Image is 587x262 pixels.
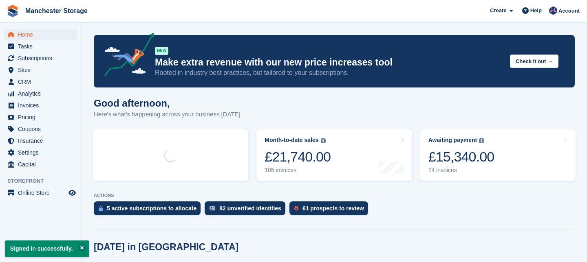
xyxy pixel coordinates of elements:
span: Pricing [18,111,67,123]
a: menu [4,159,77,170]
button: Check it out → [510,55,558,68]
a: menu [4,147,77,158]
span: Subscriptions [18,52,67,64]
a: menu [4,64,77,76]
img: icon-info-grey-7440780725fd019a000dd9b08b2336e03edf1995a4989e88bcd33f0948082b44.svg [321,138,326,143]
span: Invoices [18,100,67,111]
p: Make extra revenue with our new price increases tool [155,57,503,68]
img: prospect-51fa495bee0391a8d652442698ab0144808aea92771e9ea1ae160a38d050c398.svg [294,206,298,211]
span: Online Store [18,187,67,199]
span: Storefront [7,177,81,185]
a: menu [4,76,77,87]
span: Capital [18,159,67,170]
span: CRM [18,76,67,87]
a: Preview store [67,188,77,198]
img: active_subscription_to_allocate_icon-d502201f5373d7db506a760aba3b589e785aa758c864c3986d89f69b8ff3... [99,206,103,211]
a: menu [4,41,77,52]
a: menu [4,88,77,99]
div: 82 unverified identities [219,205,281,212]
div: £21,740.00 [265,148,331,165]
a: Manchester Storage [22,4,91,17]
a: menu [4,111,77,123]
div: Month-to-date sales [265,137,318,144]
p: Rooted in industry best practices, but tailored to your subscriptions. [155,68,503,77]
a: Awaiting payment £15,340.00 74 invoices [420,129,576,181]
span: Coupons [18,123,67,135]
span: Sites [18,64,67,76]
a: menu [4,52,77,64]
span: Create [490,7,506,15]
a: menu [4,123,77,135]
span: Analytics [18,88,67,99]
div: NEW [155,47,168,55]
span: Home [18,29,67,40]
span: Account [558,7,580,15]
img: icon-info-grey-7440780725fd019a000dd9b08b2336e03edf1995a4989e88bcd33f0948082b44.svg [479,138,484,143]
div: 74 invoices [428,167,494,174]
img: stora-icon-8386f47178a22dfd0bd8f6a31ec36ba5ce8667c1dd55bd0f319d3a0aa187defe.svg [7,5,19,17]
div: 5 active subscriptions to allocate [107,205,196,212]
p: Signed in successfully. [5,240,89,257]
a: 61 prospects to review [289,201,372,219]
p: Here's what's happening across your business [DATE] [94,110,241,119]
a: menu [4,187,77,199]
a: 82 unverified identities [205,201,289,219]
div: 61 prospects to review [302,205,364,212]
p: ACTIONS [94,193,575,198]
span: Help [530,7,542,15]
a: menu [4,135,77,146]
span: Settings [18,147,67,158]
img: verify_identity-adf6edd0f0f0b5bbfe63781bf79b02c33cf7c696d77639b501bdc392416b5a36.svg [210,206,215,211]
a: menu [4,100,77,111]
span: Tasks [18,41,67,52]
div: 105 invoices [265,167,331,174]
span: Insurance [18,135,67,146]
a: Month-to-date sales £21,740.00 105 invoices [256,129,412,181]
a: menu [4,29,77,40]
img: price-adjustments-announcement-icon-8257ccfd72463d97f412b2fc003d46551f7dbcb40ab6d574587a9cd5c0d94... [97,33,154,79]
h2: [DATE] in [GEOGRAPHIC_DATA] [94,242,238,253]
div: £15,340.00 [428,148,494,165]
h1: Good afternoon, [94,98,241,109]
div: Awaiting payment [428,137,477,144]
a: 5 active subscriptions to allocate [94,201,205,219]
